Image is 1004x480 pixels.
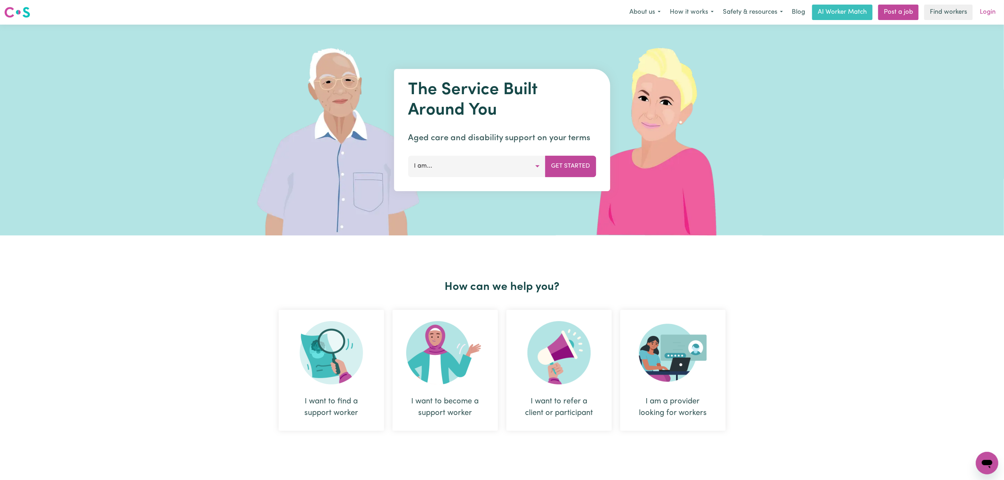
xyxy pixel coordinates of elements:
[406,321,484,384] img: Become Worker
[665,5,718,20] button: How it works
[296,396,367,419] div: I want to find a support worker
[527,321,591,384] img: Refer
[878,5,919,20] a: Post a job
[393,310,498,431] div: I want to become a support worker
[718,5,788,20] button: Safety & resources
[300,321,363,384] img: Search
[4,4,30,20] a: Careseekers logo
[506,310,612,431] div: I want to refer a client or participant
[976,5,1000,20] a: Login
[409,396,481,419] div: I want to become a support worker
[788,5,809,20] a: Blog
[637,396,709,419] div: I am a provider looking for workers
[625,5,665,20] button: About us
[523,396,595,419] div: I want to refer a client or participant
[279,310,384,431] div: I want to find a support worker
[408,132,596,144] p: Aged care and disability support on your terms
[4,6,30,19] img: Careseekers logo
[408,156,545,177] button: I am...
[812,5,873,20] a: AI Worker Match
[274,280,730,294] h2: How can we help you?
[924,5,973,20] a: Find workers
[545,156,596,177] button: Get Started
[620,310,726,431] div: I am a provider looking for workers
[639,321,707,384] img: Provider
[976,452,998,474] iframe: Button to launch messaging window, conversation in progress
[408,80,596,121] h1: The Service Built Around You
